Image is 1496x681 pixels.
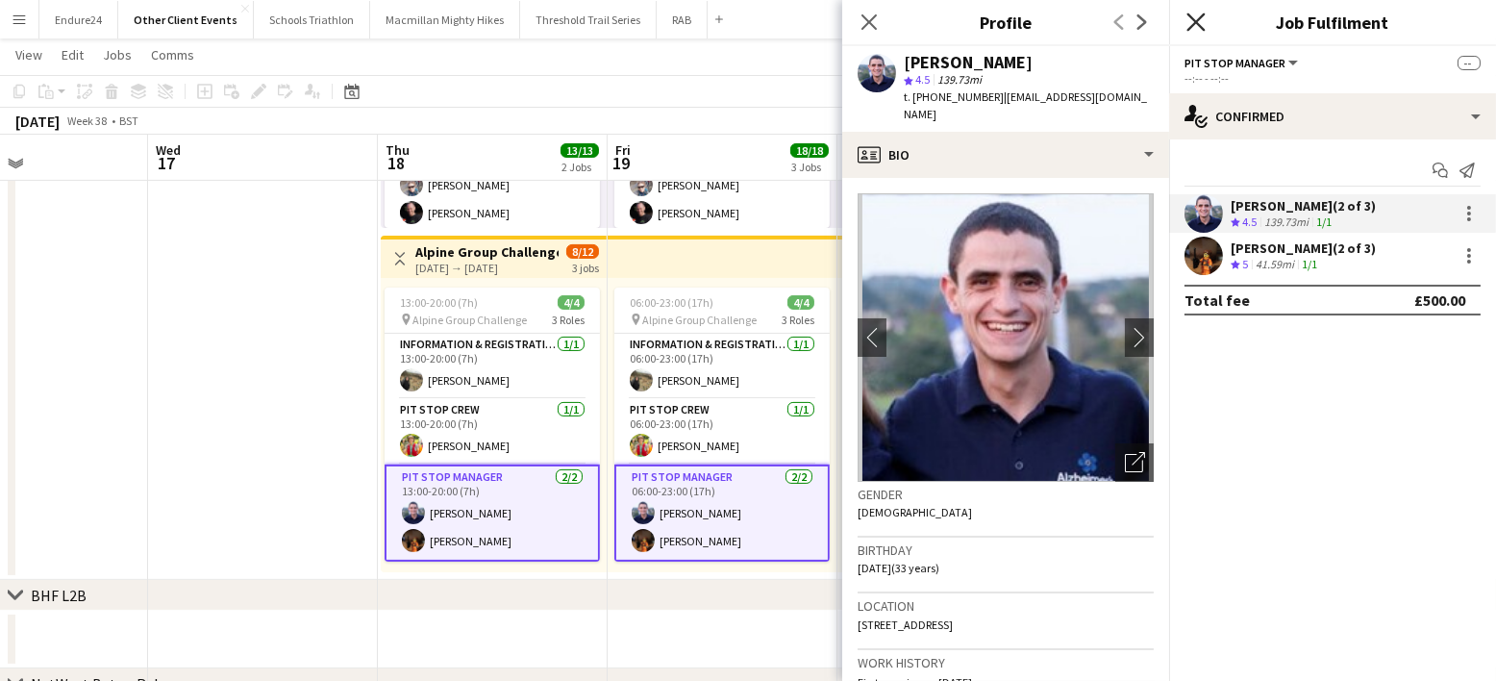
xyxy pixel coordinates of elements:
app-job-card: 13:00-20:00 (7h)4/4 Alpine Group Challenge3 RolesInformation & registration crew1/113:00-20:00 (7... [385,288,600,562]
app-card-role: Route Crew4/406:00-23:00 (17h)[PERSON_NAME][PERSON_NAME][PERSON_NAME] [614,111,830,260]
h3: Alpine Group Challenge [415,243,559,261]
span: Alpine Group Challenge [642,313,757,327]
span: [DATE] (33 years) [858,561,939,575]
div: Confirmed [1169,93,1496,139]
span: [STREET_ADDRESS] [858,618,953,632]
span: Week 38 [63,113,112,128]
div: [PERSON_NAME] (2 of 3) [1231,197,1376,214]
span: 18 [383,152,410,174]
span: 3 Roles [552,313,585,327]
span: Comms [151,46,194,63]
span: Fri [615,141,631,159]
div: [DATE] → [DATE] [415,261,559,275]
h3: Profile [842,10,1169,35]
app-card-role: Information & registration crew1/113:00-20:00 (7h)[PERSON_NAME] [385,334,600,399]
div: [PERSON_NAME] [904,54,1033,71]
img: Crew avatar or photo [858,193,1154,482]
div: Bio [842,132,1169,178]
span: View [15,46,42,63]
button: Pit Stop Manager [1184,56,1301,70]
h3: Job Fulfilment [1169,10,1496,35]
app-card-role: Information & registration crew1/106:00-23:00 (17h)[PERSON_NAME] [614,334,830,399]
button: RAB [657,1,708,38]
button: Other Client Events [118,1,254,38]
div: £500.00 [1414,290,1465,310]
span: 8/12 [566,244,599,259]
span: Edit [62,46,84,63]
app-skills-label: 1/1 [1302,257,1317,271]
span: 19 [612,152,631,174]
app-job-card: 06:00-23:00 (17h)4/4 Alpine Group Challenge3 RolesInformation & registration crew1/106:00-23:00 (... [614,288,830,562]
div: 41.59mi [1252,257,1298,273]
app-card-role: Pit Stop Crew1/113:00-20:00 (7h)[PERSON_NAME] [385,399,600,465]
h3: Gender [858,486,1154,503]
app-skills-label: 1/1 [1316,214,1332,229]
a: View [8,42,50,67]
span: 3 Roles [782,313,814,327]
div: BHF L2B [31,586,87,605]
div: Total fee [1184,290,1250,310]
a: Comms [143,42,202,67]
span: 139.73mi [934,72,985,87]
div: 3 Jobs [791,160,828,174]
span: 13:00-20:00 (7h) [400,295,478,310]
span: Pit Stop Manager [1184,56,1285,70]
span: Wed [156,141,181,159]
span: -- [1458,56,1481,70]
span: Thu [386,141,410,159]
div: 3 jobs [572,259,599,275]
button: Schools Triathlon [254,1,370,38]
span: 4/4 [558,295,585,310]
span: Jobs [103,46,132,63]
app-card-role: Route Crew4/408:00-18:00 (10h)[PERSON_NAME][PERSON_NAME][PERSON_NAME] [385,111,600,260]
span: 4/4 [787,295,814,310]
h3: Location [858,597,1154,615]
div: 2 Jobs [561,160,598,174]
span: Alpine Group Challenge [412,313,527,327]
app-card-role: Pit Stop Manager2/213:00-20:00 (7h)[PERSON_NAME][PERSON_NAME] [385,465,600,562]
app-card-role: Pit Stop Manager2/206:00-23:00 (17h)[PERSON_NAME][PERSON_NAME] [614,465,830,562]
a: Edit [54,42,91,67]
button: Threshold Trail Series [520,1,657,38]
button: Endure24 [39,1,118,38]
app-card-role: Pit Stop Crew1/106:00-23:00 (17h)[PERSON_NAME] [614,399,830,465]
div: BST [119,113,138,128]
div: [DATE] [15,112,60,131]
span: t. [PHONE_NUMBER] [904,89,1004,104]
span: 4.5 [1242,214,1257,229]
button: Macmillan Mighty Hikes [370,1,520,38]
span: 4.5 [915,72,930,87]
h3: Work history [858,654,1154,671]
span: [DEMOGRAPHIC_DATA] [858,505,972,519]
div: Open photos pop-in [1115,443,1154,482]
h3: Birthday [858,542,1154,559]
a: Jobs [95,42,139,67]
span: 5 [1242,257,1248,271]
div: --:-- - --:-- [1184,71,1481,86]
span: 13/13 [561,143,599,158]
span: 18/18 [790,143,829,158]
div: [PERSON_NAME] (2 of 3) [1231,240,1376,257]
span: 06:00-23:00 (17h) [630,295,713,310]
span: | [EMAIL_ADDRESS][DOMAIN_NAME] [904,89,1147,121]
span: 17 [153,152,181,174]
div: 139.73mi [1260,214,1312,231]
